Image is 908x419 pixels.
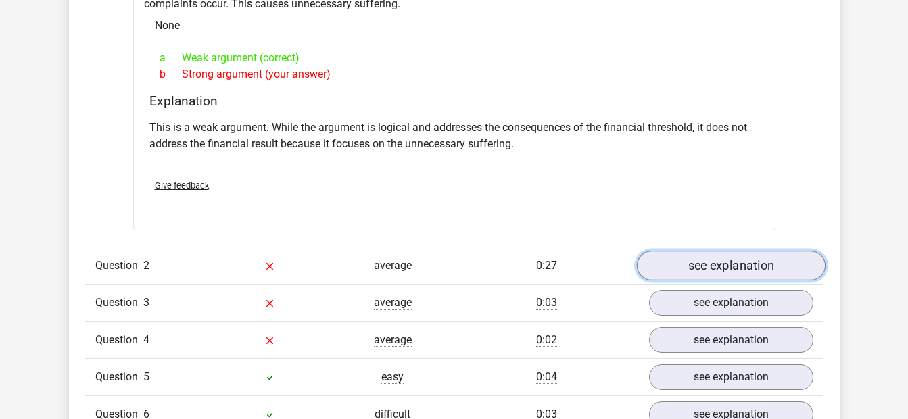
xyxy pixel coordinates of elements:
[374,296,412,310] span: average
[95,257,143,274] span: Question
[95,369,143,385] span: Question
[143,296,149,309] span: 3
[649,327,813,353] a: see explanation
[155,180,209,191] span: Give feedback
[536,296,557,310] span: 0:03
[149,93,759,109] h4: Explanation
[649,364,813,390] a: see explanation
[536,370,557,384] span: 0:04
[374,259,412,272] span: average
[149,120,759,152] p: This is a weak argument. While the argument is logical and addresses the consequences of the fina...
[95,332,143,348] span: Question
[144,12,765,39] div: None
[143,259,149,272] span: 2
[536,333,557,347] span: 0:02
[95,295,143,311] span: Question
[636,251,825,281] a: see explanation
[149,50,759,66] div: Weak argument (correct)
[649,290,813,316] a: see explanation
[149,66,759,82] div: Strong argument (your answer)
[374,333,412,347] span: average
[160,66,182,82] span: b
[536,259,557,272] span: 0:27
[143,333,149,346] span: 4
[160,50,182,66] span: a
[143,370,149,383] span: 5
[381,370,404,384] span: easy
